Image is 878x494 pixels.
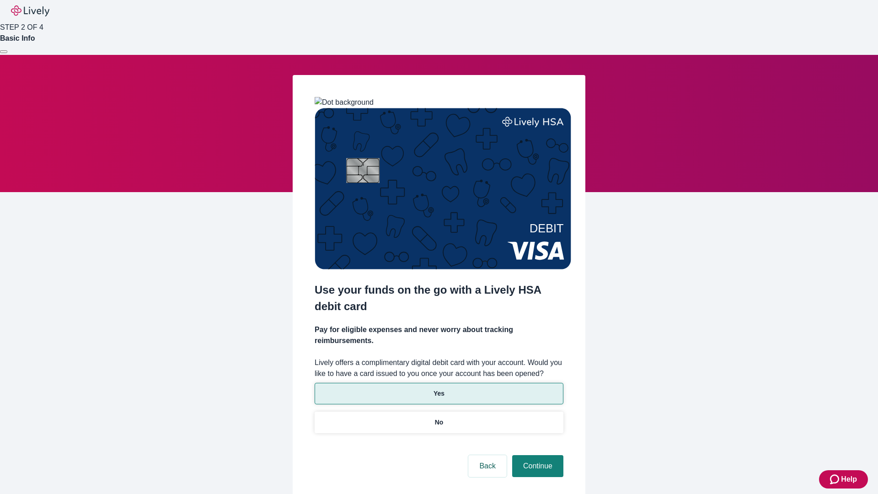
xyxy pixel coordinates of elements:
[468,455,507,477] button: Back
[315,282,563,315] h2: Use your funds on the go with a Lively HSA debit card
[819,470,868,489] button: Zendesk support iconHelp
[435,418,444,427] p: No
[315,383,563,404] button: Yes
[830,474,841,485] svg: Zendesk support icon
[315,324,563,346] h4: Pay for eligible expenses and never worry about tracking reimbursements.
[434,389,444,398] p: Yes
[315,97,374,108] img: Dot background
[841,474,857,485] span: Help
[11,5,49,16] img: Lively
[315,357,563,379] label: Lively offers a complimentary digital debit card with your account. Would you like to have a card...
[315,412,563,433] button: No
[512,455,563,477] button: Continue
[315,108,571,269] img: Debit card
